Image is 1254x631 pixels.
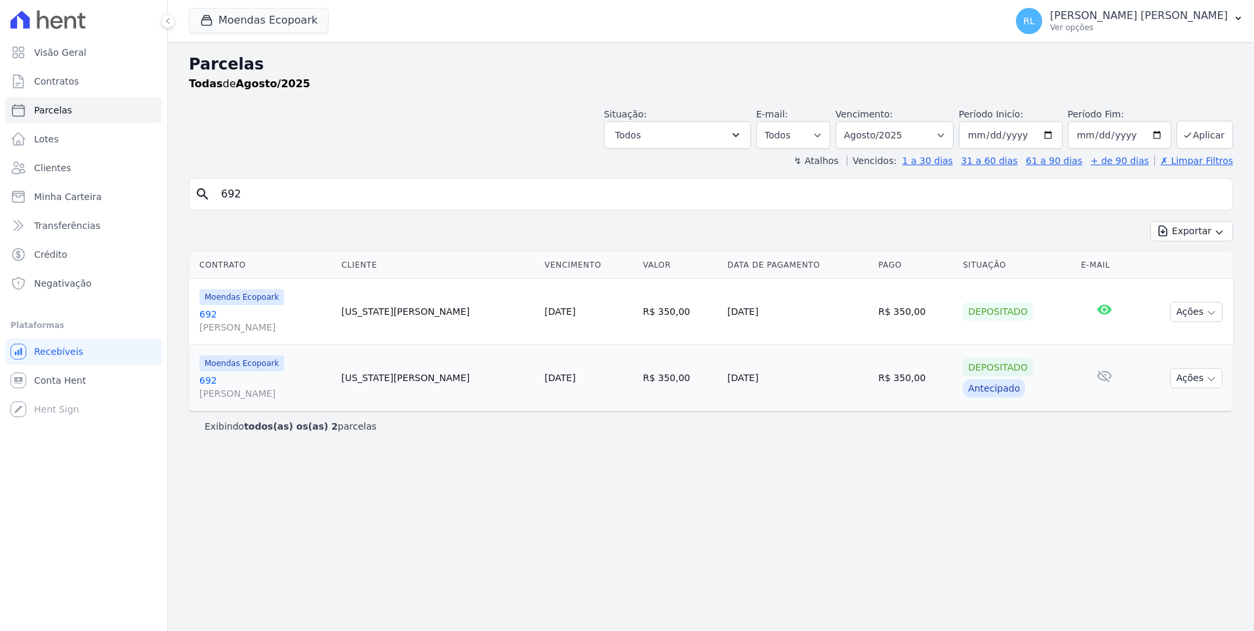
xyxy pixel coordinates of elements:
p: Exibindo parcelas [205,420,376,433]
button: Exportar [1150,221,1233,241]
div: Depositado [963,302,1033,321]
th: E-mail [1076,252,1133,279]
span: Transferências [34,219,100,232]
p: [PERSON_NAME] [PERSON_NAME] [1050,9,1228,22]
td: R$ 350,00 [637,345,722,411]
a: Parcelas [5,97,162,123]
td: R$ 350,00 [637,279,722,345]
span: Conta Hent [34,374,86,387]
th: Vencimento [539,252,637,279]
span: Visão Geral [34,46,87,59]
a: Contratos [5,68,162,94]
a: + de 90 dias [1091,155,1149,166]
a: 61 a 90 dias [1026,155,1082,166]
a: Recebíveis [5,338,162,365]
span: Moendas Ecopoark [199,356,284,371]
h2: Parcelas [189,52,1233,76]
div: Plataformas [10,317,157,333]
button: Ações [1170,302,1223,322]
label: ↯ Atalhos [794,155,838,166]
p: de [189,76,310,92]
p: Ver opções [1050,22,1228,33]
label: Período Fim: [1068,108,1171,121]
td: R$ 350,00 [873,345,958,411]
a: Lotes [5,126,162,152]
span: Clientes [34,161,71,174]
button: Todos [604,121,751,149]
button: Ações [1170,368,1223,388]
th: Pago [873,252,958,279]
span: Minha Carteira [34,190,102,203]
th: Data de Pagamento [722,252,873,279]
a: ✗ Limpar Filtros [1154,155,1233,166]
span: Moendas Ecopoark [199,289,284,305]
td: [DATE] [722,345,873,411]
button: Aplicar [1177,121,1233,149]
span: Recebíveis [34,345,83,358]
a: Crédito [5,241,162,268]
button: Moendas Ecopoark [189,8,329,33]
b: todos(as) os(as) 2 [244,421,338,432]
label: Vencidos: [847,155,897,166]
a: 31 a 60 dias [961,155,1017,166]
button: RL [PERSON_NAME] [PERSON_NAME] Ver opções [1005,3,1254,39]
th: Valor [637,252,722,279]
a: Conta Hent [5,367,162,394]
span: Negativação [34,277,92,290]
div: Antecipado [963,379,1025,397]
td: [DATE] [722,279,873,345]
label: E-mail: [756,109,788,119]
a: Visão Geral [5,39,162,66]
td: R$ 350,00 [873,279,958,345]
span: [PERSON_NAME] [199,387,331,400]
a: 1 a 30 dias [902,155,953,166]
a: 692[PERSON_NAME] [199,308,331,334]
a: [DATE] [544,306,575,317]
label: Situação: [604,109,647,119]
strong: Agosto/2025 [236,77,310,90]
span: Parcelas [34,104,72,117]
a: Minha Carteira [5,184,162,210]
i: search [195,186,211,202]
span: Crédito [34,248,68,261]
a: Transferências [5,213,162,239]
th: Cliente [336,252,540,279]
a: [DATE] [544,373,575,383]
span: RL [1023,16,1035,26]
span: Contratos [34,75,79,88]
a: Negativação [5,270,162,296]
strong: Todas [189,77,223,90]
div: Depositado [963,358,1033,377]
a: 692[PERSON_NAME] [199,374,331,400]
span: [PERSON_NAME] [199,321,331,334]
label: Vencimento: [836,109,893,119]
label: Período Inicío: [959,109,1023,119]
td: [US_STATE][PERSON_NAME] [336,279,540,345]
th: Situação [958,252,1076,279]
th: Contrato [189,252,336,279]
td: [US_STATE][PERSON_NAME] [336,345,540,411]
input: Buscar por nome do lote ou do cliente [213,181,1227,207]
span: Lotes [34,132,59,146]
span: Todos [615,127,641,143]
a: Clientes [5,155,162,181]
